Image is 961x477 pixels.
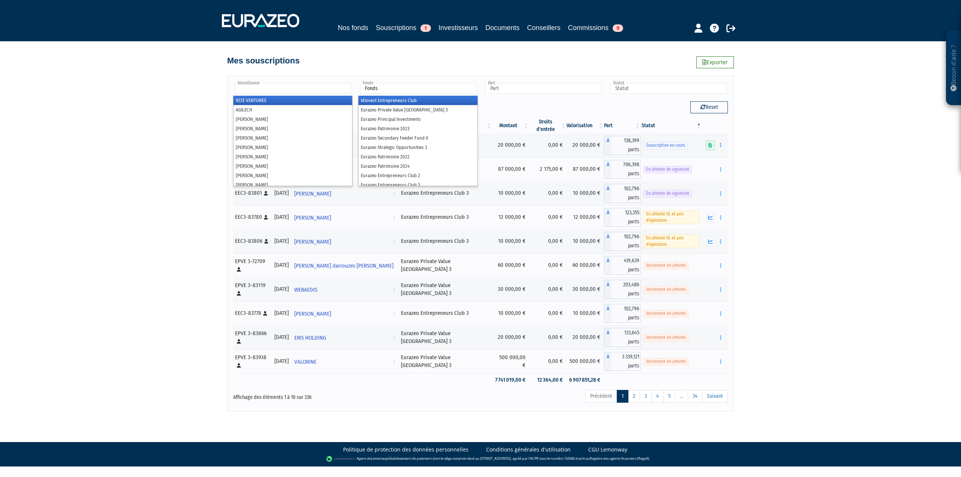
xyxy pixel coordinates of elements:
[358,152,477,161] li: Eurazeo Patrimoine 2022
[492,181,529,205] td: 10 000,00 €
[294,283,317,297] span: WEBAEDIS
[566,277,604,301] td: 30 000,00 €
[274,309,289,317] div: [DATE]
[628,390,640,403] a: 2
[643,286,688,293] span: Versement en attente
[235,330,269,346] div: EPVE 3-83866
[643,235,699,248] span: En attente VL et avis d'opération
[492,253,529,277] td: 60 000,00 €
[604,208,612,227] span: A
[264,215,268,220] i: [Français] Personne physique
[393,273,395,287] i: Voir l'investisseur
[641,118,702,133] th: Statut : activer pour trier la colonne par ordre d&eacute;croissant
[529,277,567,301] td: 0,00 €
[612,136,641,155] span: 138,399 parts
[264,191,268,196] i: [Français] Personne physique
[568,23,623,33] a: Commissions9
[702,390,728,403] a: Suivant
[643,262,688,269] span: Versement en attente
[358,114,477,124] li: Eurazeo Principal Investments
[604,280,641,299] div: A - Eurazeo Private Value Europe 3
[529,349,567,373] td: 0,00 €
[233,143,352,152] li: [PERSON_NAME]
[326,455,355,463] img: logo-lemonway.png
[643,190,692,197] span: En attente de signature
[486,446,571,453] a: Conditions générales d'utilisation
[566,181,604,205] td: 10 000,00 €
[233,114,352,124] li: [PERSON_NAME]
[566,325,604,349] td: 20 000,00 €
[529,253,567,277] td: 0,00 €
[566,133,604,157] td: 20 000,00 €
[492,205,529,229] td: 12 000,00 €
[613,24,623,32] span: 9
[643,334,688,341] span: Versement en attente
[358,133,477,143] li: Eurazeo Secondary Feeder Fund V
[604,118,641,133] th: Part: activer pour trier la colonne par ordre croissant
[235,257,269,274] div: EPVE 3-72709
[294,211,331,225] span: [PERSON_NAME]
[612,184,641,203] span: 102,796 parts
[485,23,520,33] a: Documents
[274,261,289,269] div: [DATE]
[604,232,641,251] div: A - Eurazeo Entrepreneurs Club 3
[651,390,664,403] a: 4
[604,184,641,203] div: A - Eurazeo Entrepreneurs Club 3
[527,23,560,33] a: Conseillers
[343,446,468,453] a: Politique de protection des données personnelles
[233,161,352,171] li: [PERSON_NAME]
[529,157,567,181] td: 2 175,00 €
[612,352,641,371] span: 3 339,121 parts
[529,118,567,133] th: Droits d'entrée: activer pour trier la colonne par ordre croissant
[401,213,490,221] div: Eurazeo Entrepreneurs Club 3
[492,118,529,133] th: Montant: activer pour trier la colonne par ordre croissant
[529,325,567,349] td: 0,00 €
[235,213,269,221] div: EEC3-83780
[264,239,268,244] i: [Français] Personne physique
[949,34,958,102] p: Besoin d'aide ?
[529,181,567,205] td: 0,00 €
[233,171,352,180] li: [PERSON_NAME]
[492,373,529,387] td: 7 741 019,00 €
[696,56,734,68] a: Exporter
[604,304,612,323] span: A
[291,306,398,321] a: [PERSON_NAME]
[612,280,641,299] span: 203,486 parts
[227,56,300,65] h4: Mes souscriptions
[358,180,477,190] li: Eurazeo Entrepreneurs Club 3
[358,105,477,114] li: Eurazeo Private Value [GEOGRAPHIC_DATA] 3
[604,280,612,299] span: A
[233,124,352,133] li: [PERSON_NAME]
[529,373,567,387] td: 12 364,00 €
[604,232,612,251] span: A
[237,339,241,344] i: [Français] Personne physique
[690,101,728,113] button: Reset
[612,256,641,275] span: 419,639 parts
[604,208,641,227] div: A - Eurazeo Entrepreneurs Club 3
[529,229,567,253] td: 0,00 €
[529,301,567,325] td: 0,00 €
[604,160,612,179] span: A
[235,237,269,245] div: EEC3-83806
[358,161,477,171] li: Eurazeo Patrimoine 2024
[643,211,699,224] span: En attente VL et avis d'opération
[237,291,241,296] i: [Français] Personne physique
[492,301,529,325] td: 10 000,00 €
[358,124,477,133] li: Eurazeo Patrimoine 2023
[401,257,490,274] div: Eurazeo Private Value [GEOGRAPHIC_DATA] 3
[612,232,641,251] span: 102,796 parts
[566,229,604,253] td: 10 000,00 €
[604,184,612,203] span: A
[237,267,241,272] i: [Français] Personne physique
[588,446,627,453] a: CGU Lemonway
[604,256,641,275] div: A - Eurazeo Private Value Europe 3
[274,237,289,245] div: [DATE]
[274,357,289,365] div: [DATE]
[401,354,490,370] div: Eurazeo Private Value [GEOGRAPHIC_DATA] 3
[393,187,395,201] i: Voir l'investisseur
[338,23,368,33] a: Nos fonds
[401,189,490,197] div: Eurazeo Entrepreneurs Club 3
[604,328,612,347] span: A
[291,282,398,297] a: WEBAEDIS
[294,307,331,321] span: [PERSON_NAME]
